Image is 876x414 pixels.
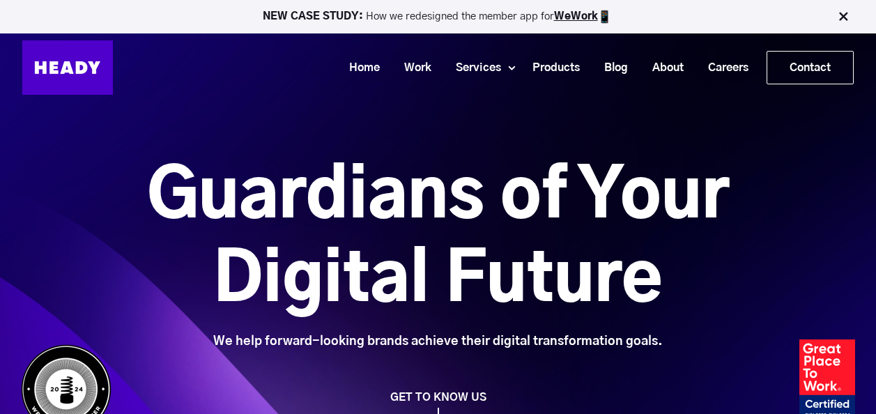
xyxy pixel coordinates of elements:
[387,55,438,81] a: Work
[587,55,635,81] a: Blog
[767,52,853,84] a: Contact
[332,55,387,81] a: Home
[515,55,587,81] a: Products
[836,10,850,24] img: Close Bar
[263,11,366,22] strong: NEW CASE STUDY:
[6,10,870,24] p: How we redesigned the member app for
[598,10,612,24] img: app emoji
[691,55,755,81] a: Careers
[438,55,508,81] a: Services
[635,55,691,81] a: About
[127,51,854,84] div: Navigation Menu
[69,155,807,323] h1: Guardians of Your Digital Future
[554,11,598,22] a: WeWork
[22,40,113,95] img: Heady_Logo_Web-01 (1)
[69,334,807,349] div: We help forward-looking brands achieve their digital transformation goals.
